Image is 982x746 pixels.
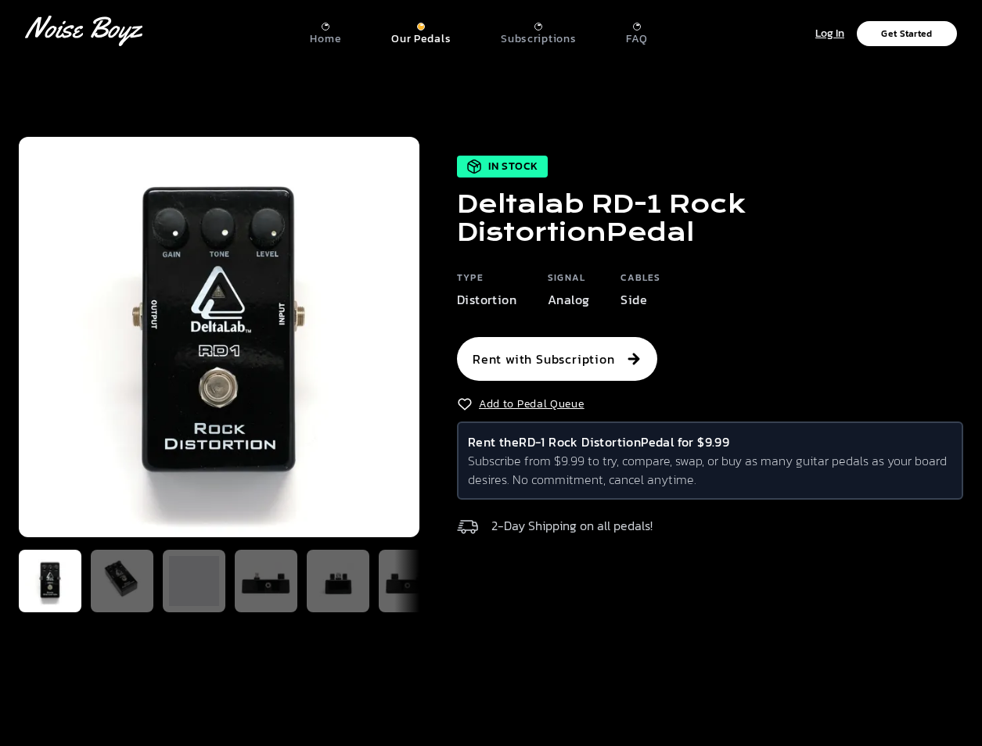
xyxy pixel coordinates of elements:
a: Our Pedals [391,16,451,46]
img: Thumbnail undefined [169,556,219,606]
p: Home [310,32,341,46]
a: FAQ [626,16,647,46]
h1: Deltalab RD-1 Rock Distortion Pedal [457,190,963,246]
h6: Rent the RD-1 Rock Distortion Pedal for $9.99 [468,432,952,451]
img: Deltalab RD-1 Rock Distortion [19,137,419,537]
button: Rent with Subscription [457,337,657,381]
img: Thumbnail undefined [385,556,435,606]
p: Analog [548,290,589,309]
p: Subscriptions [501,32,576,46]
button: Get Started [857,21,957,46]
p: Log In [815,25,844,43]
p: FAQ [626,32,647,46]
p: Our Pedals [391,32,451,46]
p: Subscribe from $9.99 to try, compare, swap, or buy as many guitar pedals as your board desires. N... [468,451,952,489]
p: 2-Day Shipping on all pedals! [491,515,653,536]
img: Thumbnail undefined [313,556,363,606]
a: Subscriptions [501,16,576,46]
a: Home [310,16,341,46]
p: Distortion [457,290,516,309]
button: Add to Pedal Queue [457,396,585,412]
h6: Type [457,271,516,290]
h6: Signal [548,271,589,290]
img: Thumbnail undefined [241,556,291,606]
h6: Cables [620,271,660,290]
p: Side [620,290,660,309]
div: In Stock [457,156,548,178]
p: Get Started [881,29,932,38]
img: Thumbnail undefined [97,556,147,606]
img: Thumbnail Deltalab RD-1 Rock Distortion [25,556,75,606]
